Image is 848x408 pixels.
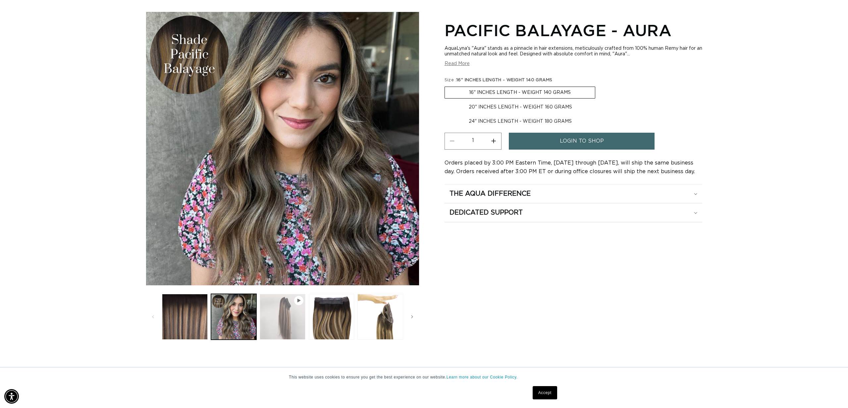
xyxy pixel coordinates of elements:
[445,160,695,174] span: Orders placed by 3:00 PM Eastern Time, [DATE] through [DATE], will ship the same business day. Or...
[405,309,419,324] button: Slide right
[533,386,557,399] a: Accept
[260,294,305,340] button: Play video 1 in gallery view
[309,294,354,340] button: Load image 3 in gallery view
[450,189,531,198] h2: The Aqua Difference
[289,374,559,380] p: This website uses cookies to ensure you get the best experience on our website.
[445,20,702,40] h1: Pacific Balayage - Aura
[4,389,19,404] div: Accessibility Menu
[445,102,596,113] label: 20" INCHES LENGTH - WEIGHT 160 GRAMS
[456,78,552,82] span: 16" INCHES LENGTH - WEIGHT 140 GRAMS
[445,61,470,67] button: Read More
[146,12,419,341] media-gallery: Gallery Viewer
[450,208,523,217] h2: Dedicated Support
[560,133,604,150] span: login to shop
[445,184,702,203] summary: The Aqua Difference
[445,46,702,57] div: AquaLyna's "Aura" stands as a pinnacle in hair extensions, meticulously crafted from 100% human R...
[509,133,655,150] a: login to shop
[146,309,160,324] button: Slide left
[445,87,595,99] label: 16" INCHES LENGTH - WEIGHT 140 GRAMS
[445,203,702,222] summary: Dedicated Support
[357,294,403,340] button: Load image 4 in gallery view
[445,77,553,84] legend: Size :
[211,294,257,340] button: Load image 2 in gallery view
[162,294,208,340] button: Load image 1 in gallery view
[445,116,596,127] label: 24" INCHES LENGTH - WEIGHT 180 GRAMS
[447,375,518,379] a: Learn more about our Cookie Policy.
